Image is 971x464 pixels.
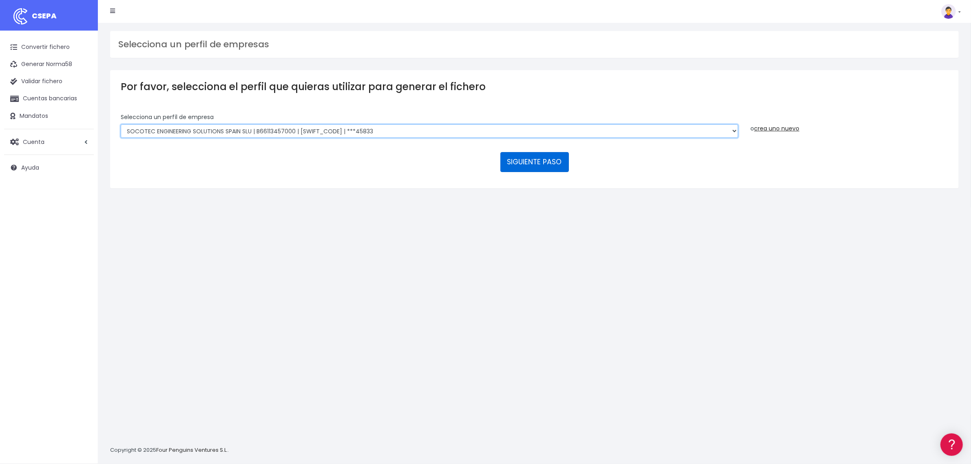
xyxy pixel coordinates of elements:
[21,164,39,172] span: Ayuda
[4,56,94,73] a: Generar Norma58
[112,235,157,243] a: POWERED BY ENCHANT
[4,108,94,125] a: Mandatos
[8,208,155,221] a: API
[8,141,155,154] a: Perfiles de empresas
[8,196,155,203] div: Programadores
[32,11,57,21] span: CSEPA
[121,113,214,122] label: Selecciona un perfíl de empresa
[8,162,155,170] div: Facturación
[4,39,94,56] a: Convertir fichero
[8,128,155,141] a: Videotutoriales
[121,81,948,93] h3: Por favor, selecciona el perfil que quieras utilizar para generar el fichero
[4,133,94,150] a: Cuenta
[4,90,94,107] a: Cuentas bancarias
[8,90,155,98] div: Convertir ficheros
[8,69,155,82] a: Información general
[754,124,799,133] a: crea uno nuevo
[4,73,94,90] a: Validar fichero
[8,218,155,232] button: Contáctanos
[4,159,94,176] a: Ayuda
[8,103,155,116] a: Formatos
[110,446,229,455] p: Copyright © 2025 .
[23,137,44,146] span: Cuenta
[941,4,956,19] img: profile
[8,57,155,64] div: Información general
[8,116,155,128] a: Problemas habituales
[10,6,31,27] img: logo
[8,175,155,188] a: General
[500,152,569,172] button: SIGUIENTE PASO
[156,446,228,454] a: Four Penguins Ventures S.L.
[118,39,951,50] h3: Selecciona un perfil de empresas
[750,113,948,133] div: o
